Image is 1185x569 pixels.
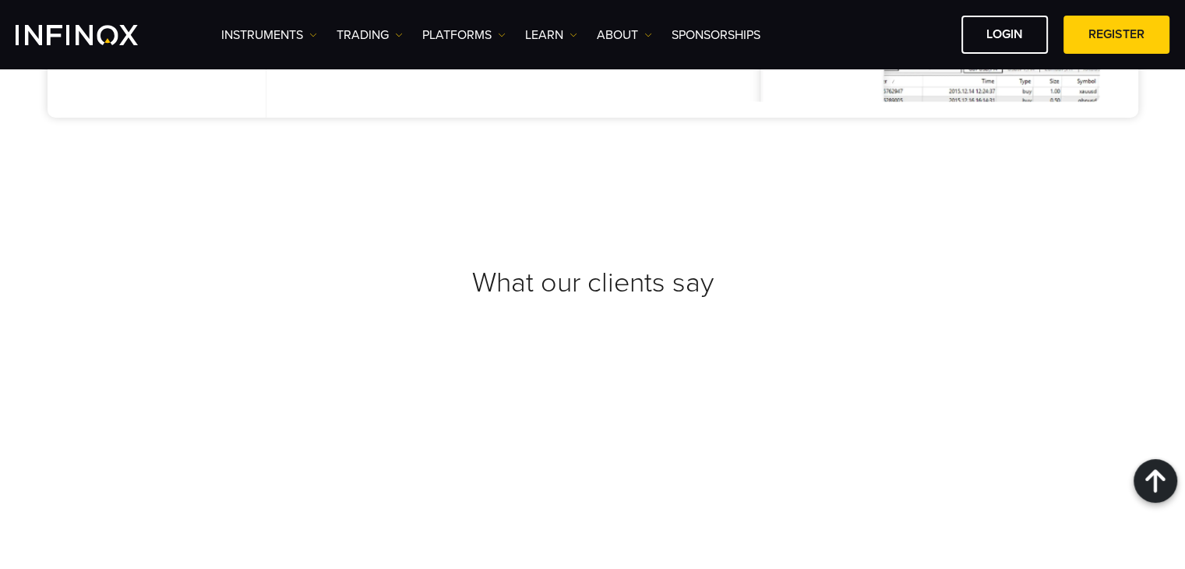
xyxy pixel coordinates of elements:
a: SPONSORSHIPS [672,26,760,44]
a: ABOUT [597,26,652,44]
a: Instruments [221,26,317,44]
a: LOGIN [961,16,1048,54]
a: Learn [525,26,577,44]
a: PLATFORMS [422,26,506,44]
a: REGISTER [1063,16,1169,54]
h2: What our clients say [48,266,1138,300]
a: TRADING [337,26,403,44]
a: INFINOX Logo [16,25,175,45]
